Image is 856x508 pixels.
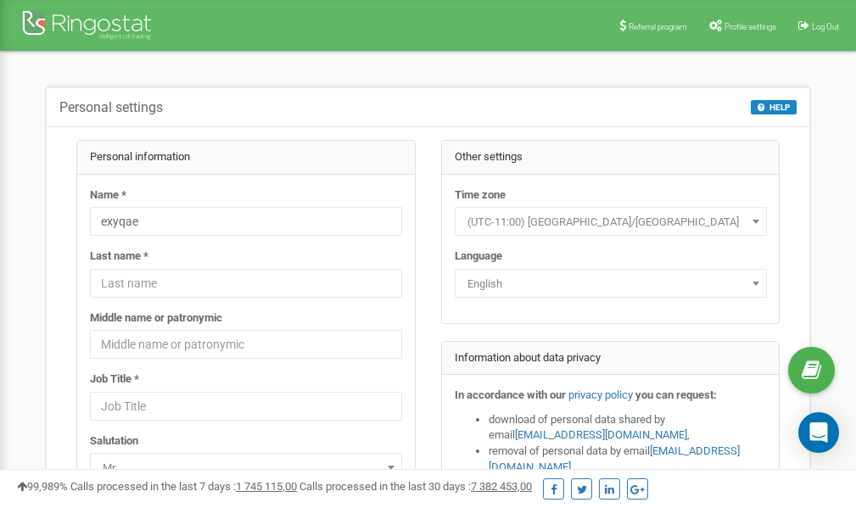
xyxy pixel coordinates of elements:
span: Profile settings [725,22,776,31]
strong: you can request: [635,388,717,401]
span: Calls processed in the last 30 days : [299,480,532,493]
u: 1 745 115,00 [236,480,297,493]
div: Open Intercom Messenger [798,412,839,453]
span: Calls processed in the last 7 days : [70,480,297,493]
span: Mr. [90,453,402,482]
label: Job Title * [90,371,139,388]
label: Name * [90,187,126,204]
input: Job Title [90,392,402,421]
u: 7 382 453,00 [471,480,532,493]
span: English [461,272,761,296]
div: Information about data privacy [442,342,780,376]
span: Log Out [812,22,839,31]
label: Middle name or patronymic [90,310,222,327]
label: Time zone [455,187,506,204]
h5: Personal settings [59,100,163,115]
span: Referral program [629,22,687,31]
input: Middle name or patronymic [90,330,402,359]
label: Language [455,248,502,265]
input: Last name [90,269,402,298]
a: [EMAIL_ADDRESS][DOMAIN_NAME] [515,428,687,441]
label: Last name * [90,248,148,265]
span: (UTC-11:00) Pacific/Midway [461,210,761,234]
span: (UTC-11:00) Pacific/Midway [455,207,767,236]
a: privacy policy [568,388,633,401]
li: download of personal data shared by email , [489,412,767,444]
span: Mr. [96,456,396,480]
span: 99,989% [17,480,68,493]
label: Salutation [90,433,138,449]
div: Other settings [442,141,780,175]
input: Name [90,207,402,236]
strong: In accordance with our [455,388,566,401]
li: removal of personal data by email , [489,444,767,475]
div: Personal information [77,141,415,175]
span: English [455,269,767,298]
button: HELP [751,100,797,114]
